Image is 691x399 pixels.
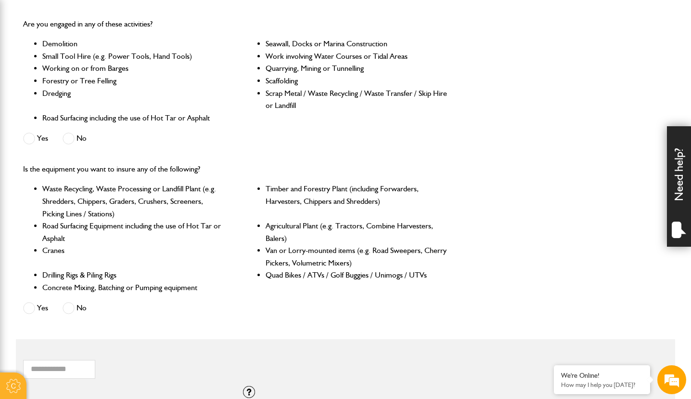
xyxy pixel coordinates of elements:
[23,133,48,145] label: Yes
[42,87,225,112] li: Dredging
[23,163,448,175] p: Is the equipment you want to insure any of the following?
[42,281,225,294] li: Concrete Mixing, Batching or Pumping equipment
[266,75,448,87] li: Scaffolding
[561,381,643,388] p: How may I help you today?
[63,133,87,145] label: No
[42,220,225,244] li: Road Surfacing Equipment including the use of Hot Tar or Asphalt
[42,50,225,63] li: Small Tool Hire (e.g. Power Tools, Hand Tools)
[23,302,48,314] label: Yes
[42,38,225,50] li: Demolition
[266,50,448,63] li: Work involving Water Courses or Tidal Areas
[561,372,643,380] div: We're Online!
[42,244,225,269] li: Cranes
[42,112,225,124] li: Road Surfacing including the use of Hot Tar or Asphalt
[266,62,448,75] li: Quarrying, Mining or Tunnelling
[42,75,225,87] li: Forestry or Tree Felling
[266,244,448,269] li: Van or Lorry-mounted items (e.g. Road Sweepers, Cherry Pickers, Volumetric Mixers)
[266,220,448,244] li: Agricultural Plant (e.g. Tractors, Combine Harvesters, Balers)
[266,183,448,220] li: Timber and Forestry Plant (including Forwarders, Harvesters, Chippers and Shredders)
[42,269,225,281] li: Drilling Rigs & Piling Rigs
[266,87,448,112] li: Scrap Metal / Waste Recycling / Waste Transfer / Skip Hire or Landfill
[23,18,448,30] p: Are you engaged in any of these activities?
[42,62,225,75] li: Working on or from Barges
[667,126,691,247] div: Need help?
[266,269,448,281] li: Quad Bikes / ATVs / Golf Buggies / Unimogs / UTVs
[63,302,87,314] label: No
[266,38,448,50] li: Seawall, Docks or Marina Construction
[42,183,225,220] li: Waste Recycling, Waste Processing or Landfill Plant (e.g. Shredders, Chippers, Graders, Crushers,...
